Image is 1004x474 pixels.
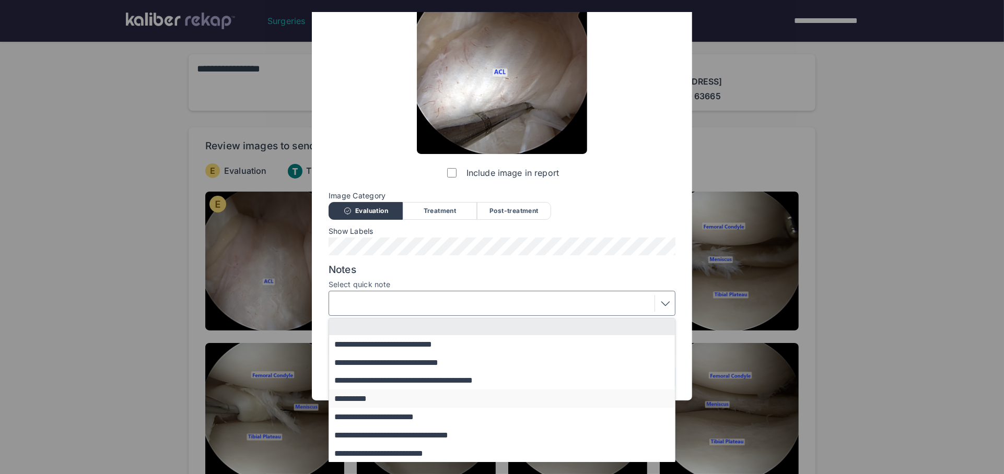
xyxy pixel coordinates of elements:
label: Include image in report [445,162,559,183]
span: Show Labels [329,227,675,235]
span: Notes [329,264,675,276]
label: Select quick note [329,280,675,289]
div: Evaluation [329,202,403,220]
div: Post-treatment [477,202,551,220]
div: Treatment [403,202,477,220]
span: Image Category [329,192,675,200]
input: Include image in report [447,168,457,177]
